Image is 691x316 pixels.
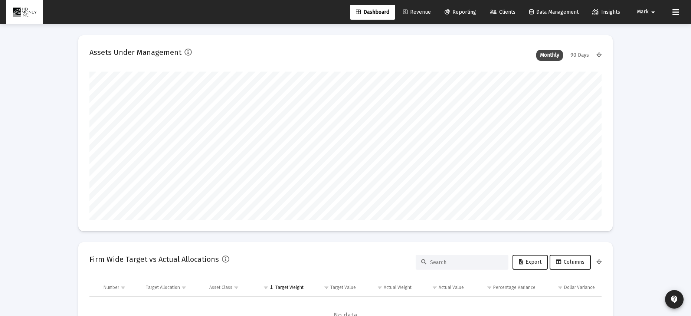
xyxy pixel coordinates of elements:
div: Asset Class [209,284,232,290]
a: Data Management [523,5,584,20]
span: Dashboard [356,9,389,15]
td: Column Target Weight [253,279,309,296]
a: Clients [484,5,521,20]
span: Columns [556,259,584,265]
span: Show filter options for column 'Percentage Variance' [487,284,492,290]
mat-icon: contact_support [670,295,679,304]
td: Column Dollar Variance [541,279,602,296]
td: Column Target Value [309,279,361,296]
span: Data Management [529,9,579,15]
span: Reporting [445,9,476,15]
span: Revenue [403,9,431,15]
div: 90 Days [567,50,593,61]
button: Columns [550,255,591,270]
span: Show filter options for column 'Actual Weight' [377,284,383,290]
span: Clients [490,9,515,15]
button: Export [512,255,548,270]
a: Dashboard [350,5,395,20]
div: Number [104,284,119,290]
a: Insights [586,5,626,20]
div: Monthly [536,50,563,61]
td: Column Target Allocation [141,279,204,296]
div: Actual Weight [384,284,412,290]
input: Search [430,259,503,266]
span: Show filter options for column 'Target Value' [324,284,329,290]
a: Revenue [397,5,437,20]
h2: Assets Under Management [89,46,181,58]
span: Show filter options for column 'Target Allocation' [181,284,187,290]
span: Insights [592,9,620,15]
h2: Firm Wide Target vs Actual Allocations [89,253,219,265]
a: Reporting [439,5,482,20]
td: Column Actual Value [417,279,469,296]
div: Percentage Variance [493,284,536,290]
img: Dashboard [12,5,37,20]
span: Show filter options for column 'Target Weight' [263,284,269,290]
span: Show filter options for column 'Asset Class' [233,284,239,290]
div: Target Weight [275,284,304,290]
button: Mark [628,4,667,19]
td: Column Asset Class [204,279,253,296]
div: Actual Value [439,284,464,290]
mat-icon: arrow_drop_down [649,5,658,20]
td: Column Percentage Variance [469,279,540,296]
span: Show filter options for column 'Dollar Variance' [557,284,563,290]
span: Export [519,259,541,265]
div: Dollar Variance [564,284,595,290]
span: Show filter options for column 'Actual Value' [432,284,438,290]
div: Target Value [330,284,356,290]
td: Column Actual Weight [361,279,417,296]
span: Mark [637,9,649,15]
div: Target Allocation [146,284,180,290]
span: Show filter options for column 'Number' [120,284,126,290]
td: Column Number [98,279,141,296]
